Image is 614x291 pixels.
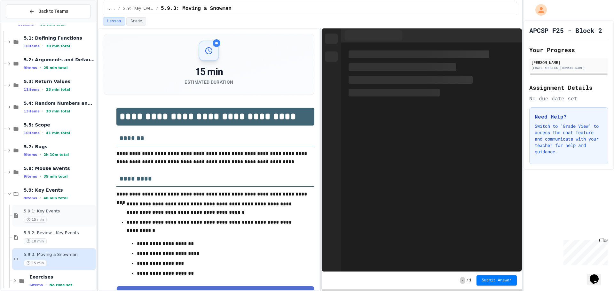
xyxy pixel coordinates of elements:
[103,17,125,26] button: Lesson
[185,79,233,85] div: Estimated Duration
[24,209,95,214] span: 5.9.1: Key Events
[6,4,91,18] button: Back to Teams
[24,238,47,244] span: 10 min
[24,196,37,200] span: 9 items
[3,3,44,41] div: Chat with us now!Close
[24,122,95,128] span: 5.5: Scope
[40,195,41,201] span: •
[46,109,70,113] span: 30 min total
[42,130,43,135] span: •
[24,131,40,135] span: 10 items
[118,6,120,11] span: /
[529,83,608,92] h2: Assignment Details
[24,165,95,171] span: 5.8: Mouse Events
[42,109,43,114] span: •
[529,26,602,35] h1: APCSP F25 - Block 2
[45,282,47,287] span: •
[43,196,67,200] span: 40 min total
[24,79,95,84] span: 5.3: Return Values
[46,44,70,48] span: 30 min total
[46,131,70,135] span: 41 min total
[535,113,603,120] h3: Need Help?
[482,278,512,283] span: Submit Answer
[24,144,95,149] span: 5.7: Bugs
[24,88,40,92] span: 11 items
[29,283,43,287] span: 6 items
[535,123,603,155] p: Switch to "Grade View" to access the chat feature and communicate with your teacher for help and ...
[24,35,95,41] span: 5.1: Defining Functions
[156,6,158,11] span: /
[185,66,233,78] div: 15 min
[40,174,41,179] span: •
[46,88,70,92] span: 25 min total
[123,6,153,11] span: 5.9: Key Events
[40,65,41,70] span: •
[43,174,67,179] span: 35 min total
[587,265,608,285] iframe: chat widget
[43,153,69,157] span: 2h 10m total
[531,59,606,65] div: [PERSON_NAME]
[476,275,517,286] button: Submit Answer
[43,66,67,70] span: 25 min total
[529,95,608,102] div: No due date set
[24,260,47,266] span: 15 min
[529,3,548,17] div: My Account
[24,174,37,179] span: 9 items
[24,217,47,223] span: 15 min
[24,44,40,48] span: 10 items
[466,278,468,283] span: /
[108,6,115,11] span: ...
[531,65,606,70] div: [EMAIL_ADDRESS][DOMAIN_NAME]
[24,187,95,193] span: 5.9: Key Events
[42,87,43,92] span: •
[24,230,95,236] span: 5.9.2: Review - Key Events
[42,43,43,49] span: •
[29,274,95,280] span: Exercises
[24,57,95,63] span: 5.2: Arguments and Default Parameters
[161,5,232,12] span: 5.9.3: Moving a Snowman
[126,17,146,26] button: Grade
[469,278,471,283] span: 1
[38,8,68,15] span: Back to Teams
[24,100,95,106] span: 5.4: Random Numbers and APIs
[529,45,608,54] h2: Your Progress
[460,277,465,284] span: -
[24,66,37,70] span: 9 items
[49,283,72,287] span: No time set
[561,238,608,265] iframe: chat widget
[24,252,95,257] span: 5.9.3: Moving a Snowman
[24,109,40,113] span: 13 items
[40,152,41,157] span: •
[24,153,37,157] span: 9 items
